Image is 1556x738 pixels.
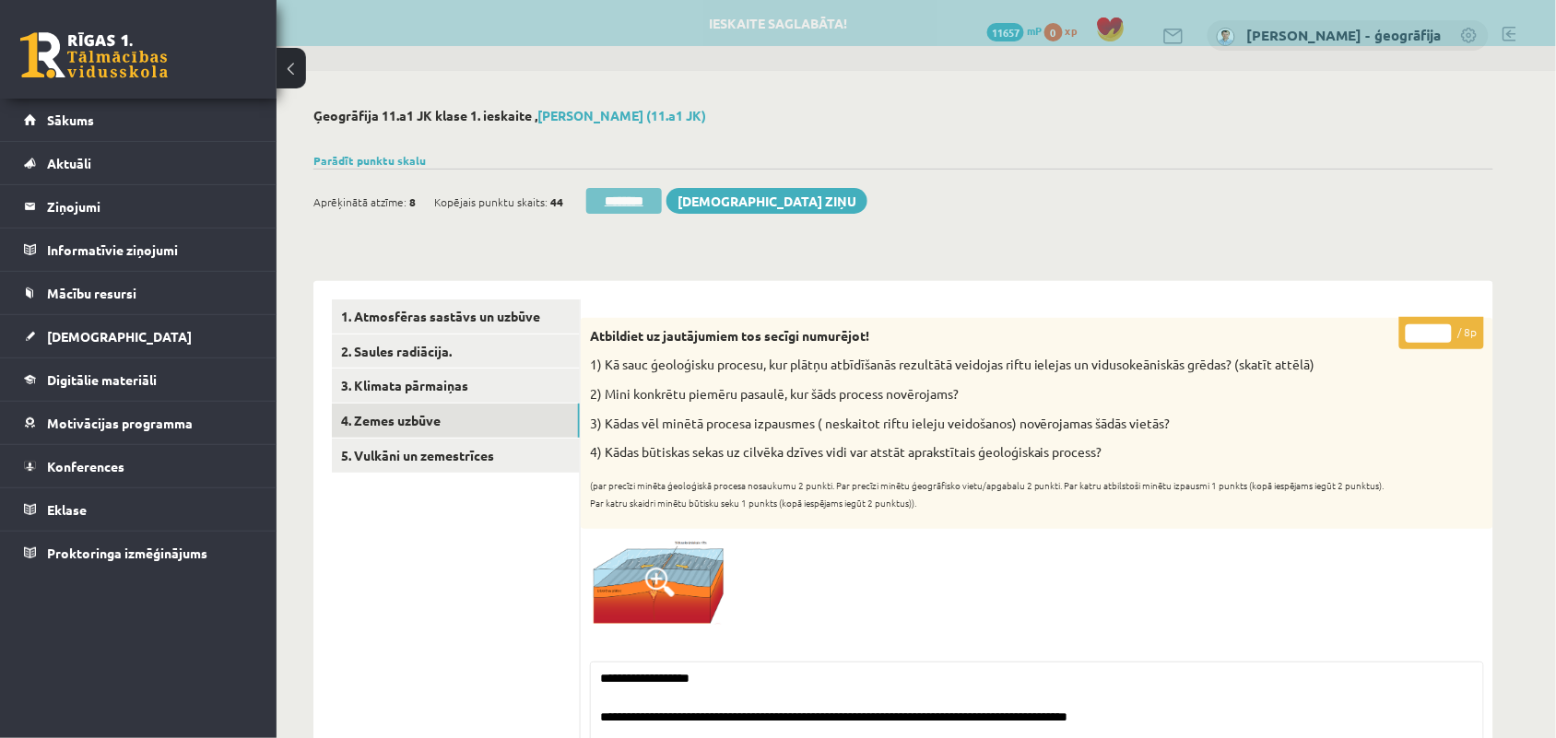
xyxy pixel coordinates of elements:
span: Mācību resursi [47,285,136,301]
strong: Atbildiet uz jautājumiem tos secīgi numurējot! [590,327,869,344]
a: 2. Saules radiācija. [332,334,580,369]
sub: (par precīzi minēta ģeoloģiskā procesa nosaukumu 2 punkti. Par precīzi minētu ģeogrāfisko vietu/a... [590,478,1385,510]
legend: Informatīvie ziņojumi [47,228,253,271]
a: Mācību resursi [24,272,253,314]
span: [DEMOGRAPHIC_DATA] [47,328,192,345]
span: Kopējais punktu skaits: [434,188,548,216]
span: Digitālie materiāli [47,371,157,388]
h2: Ģeogrāfija 11.a1 JK klase 1. ieskaite , [313,108,1493,123]
a: Konferences [24,445,253,487]
img: vbc.png [590,538,728,625]
a: [PERSON_NAME] (11.a1 JK) [537,107,706,123]
span: Motivācijas programma [47,415,193,431]
p: 1) Kā sauc ģeoloģisku procesu, kur plātņu atbīdīšanās rezultātā veidojas riftu ielejas un vidusok... [590,356,1392,374]
a: 4. Zemes uzbūve [332,404,580,438]
span: Aprēķinātā atzīme: [313,188,407,216]
p: 3) Kādas vēl minētā procesa izpausmes ( neskaitot riftu ieleju veidošanos) novērojamas šādās vietās? [590,415,1392,433]
a: [DEMOGRAPHIC_DATA] [24,315,253,357]
span: Eklase [47,501,87,518]
a: Informatīvie ziņojumi [24,228,253,271]
span: 8 [409,188,416,216]
span: Proktoringa izmēģinājums [47,545,207,561]
p: 2) Mini konkrētu piemēru pasaulē, kur šāds process novērojams? [590,385,1392,404]
span: Sākums [47,111,94,128]
a: Rīgas 1. Tālmācības vidusskola [20,32,168,78]
span: Konferences [47,458,124,474]
span: Aktuāli [47,155,91,171]
a: 5. Vulkāni un zemestrīces [332,439,580,473]
a: 1. Atmosfēras sastāvs un uzbūve [332,299,580,334]
a: Sākums [24,99,253,141]
a: Motivācijas programma [24,402,253,444]
legend: Ziņojumi [47,185,253,228]
a: 3. Klimata pārmaiņas [332,369,580,403]
a: Parādīt punktu skalu [313,153,426,168]
a: Aktuāli [24,142,253,184]
a: Digitālie materiāli [24,358,253,401]
a: Proktoringa izmēģinājums [24,532,253,574]
span: 44 [550,188,563,216]
a: Ziņojumi [24,185,253,228]
p: / 8p [1399,317,1484,349]
a: [DEMOGRAPHIC_DATA] ziņu [666,188,867,214]
p: 4) Kādas būtiskas sekas uz cilvēka dzīves vidi var atstāt aprakstītais ģeoloģiskais process? [590,443,1392,462]
a: Eklase [24,488,253,531]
